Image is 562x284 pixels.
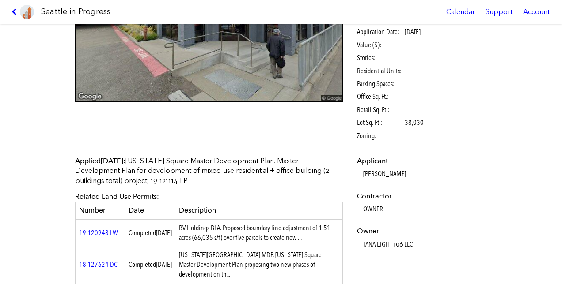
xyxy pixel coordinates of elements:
dd: FANA EIGHT 106 LLC [363,239,485,249]
td: Completed [125,247,175,283]
span: Parking Spaces: [357,79,403,89]
span: Related Land Use Permits: [75,192,159,201]
span: [DATE] [156,228,172,237]
td: Completed [125,219,175,246]
span: Lot Sq. Ft.: [357,118,403,127]
span: – [405,105,407,115]
span: [DATE] [156,260,172,269]
dt: Owner [357,226,485,236]
span: Office Sq. Ft.: [357,92,403,101]
span: Value ($): [357,40,403,50]
span: Residential Units: [357,66,403,76]
p: [US_STATE] Square Master Development Plan. Master Development Plan for development of mixed-use r... [75,156,343,186]
dd: OWNER [363,204,485,214]
span: Applied : [75,157,125,165]
th: Date [125,202,175,219]
dd: [PERSON_NAME] [363,169,485,179]
span: – [405,92,407,101]
span: [DATE] [101,157,123,165]
span: – [405,53,407,63]
img: favicon-96x96.png [20,5,34,19]
h1: Seattle in Progress [41,6,110,17]
span: – [405,40,407,50]
span: Retail Sq. Ft.: [357,105,403,115]
span: – [405,79,407,89]
a: 19 120948 LW [79,228,118,237]
span: Stories: [357,53,403,63]
span: Application Date: [357,27,403,37]
a: 18 127624 DC [79,260,118,269]
th: Number [76,202,125,219]
dt: Contractor [357,191,485,201]
td: BV Holdings BLA. Proposed boundary line adjustment of 1.51 acres (66,035 s/f) over five parcels t... [175,219,343,246]
span: [DATE] [405,27,421,36]
span: Zoning: [357,131,403,141]
td: [US_STATE][GEOGRAPHIC_DATA] MDP. [US_STATE] Square Master Development Plan proposing two new phas... [175,247,343,283]
dt: Applicant [357,156,485,166]
span: – [405,66,407,76]
span: 38,030 [405,118,424,127]
th: Description [175,202,343,219]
